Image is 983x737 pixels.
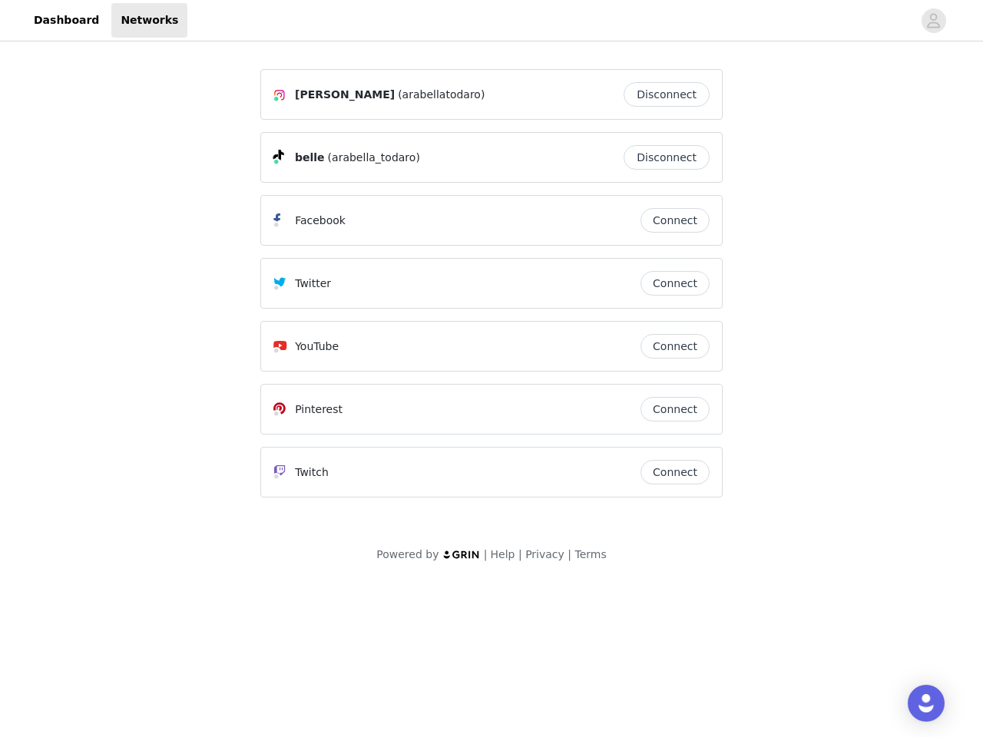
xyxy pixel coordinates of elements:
span: (arabellatodaro) [398,87,485,103]
a: Terms [574,548,606,560]
p: Pinterest [295,402,343,418]
span: (arabella_todaro) [328,150,420,166]
button: Disconnect [624,145,710,170]
p: Facebook [295,213,346,229]
p: Twitter [295,276,331,292]
span: Powered by [376,548,439,560]
p: Twitch [295,464,329,481]
button: Connect [640,334,710,359]
div: Open Intercom Messenger [908,685,945,722]
p: YouTube [295,339,339,355]
a: Dashboard [25,3,108,38]
span: | [484,548,488,560]
button: Connect [640,397,710,421]
button: Connect [640,460,710,484]
a: Help [491,548,515,560]
div: avatar [926,8,941,33]
button: Connect [640,208,710,233]
a: Privacy [525,548,564,560]
span: belle [295,150,325,166]
button: Disconnect [624,82,710,107]
img: logo [442,550,481,560]
span: | [568,548,571,560]
a: Networks [111,3,187,38]
img: Instagram Icon [273,89,286,101]
span: | [518,548,522,560]
button: Connect [640,271,710,296]
span: [PERSON_NAME] [295,87,395,103]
